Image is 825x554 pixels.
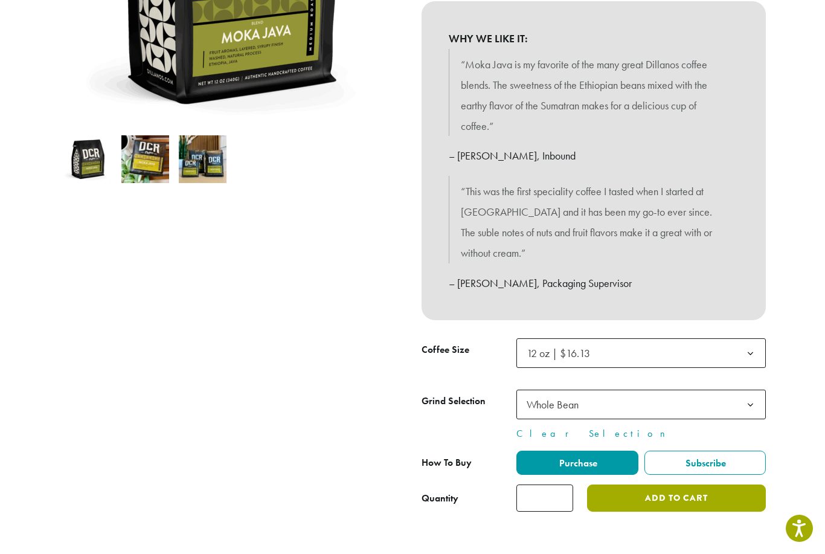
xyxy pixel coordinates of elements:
[684,457,726,469] span: Subscribe
[516,338,766,368] span: 12 oz | $16.13
[516,390,766,419] span: Whole Bean
[422,456,472,469] span: How To Buy
[449,273,739,294] p: – [PERSON_NAME], Packaging Supervisor
[587,485,766,512] button: Add to cart
[516,485,573,512] input: Product quantity
[516,427,766,441] a: Clear Selection
[422,393,516,410] label: Grind Selection
[461,54,727,136] p: “Moka Java is my favorite of the many great Dillanos coffee blends. The sweetness of the Ethiopia...
[461,181,727,263] p: “This was the first speciality coffee I tasted when I started at [GEOGRAPHIC_DATA] and it has bee...
[557,457,597,469] span: Purchase
[527,398,579,411] span: Whole Bean
[522,393,591,416] span: Whole Bean
[422,491,458,506] div: Quantity
[449,146,739,166] p: – [PERSON_NAME], Inbound
[422,341,516,359] label: Coffee Size
[527,346,590,360] span: 12 oz | $16.13
[449,28,739,49] b: WHY WE LIKE IT:
[522,341,602,365] span: 12 oz | $16.13
[121,135,169,183] img: Moka Java - Image 2
[64,135,112,183] img: Moka Java
[179,135,226,183] img: Moka Java - Image 3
